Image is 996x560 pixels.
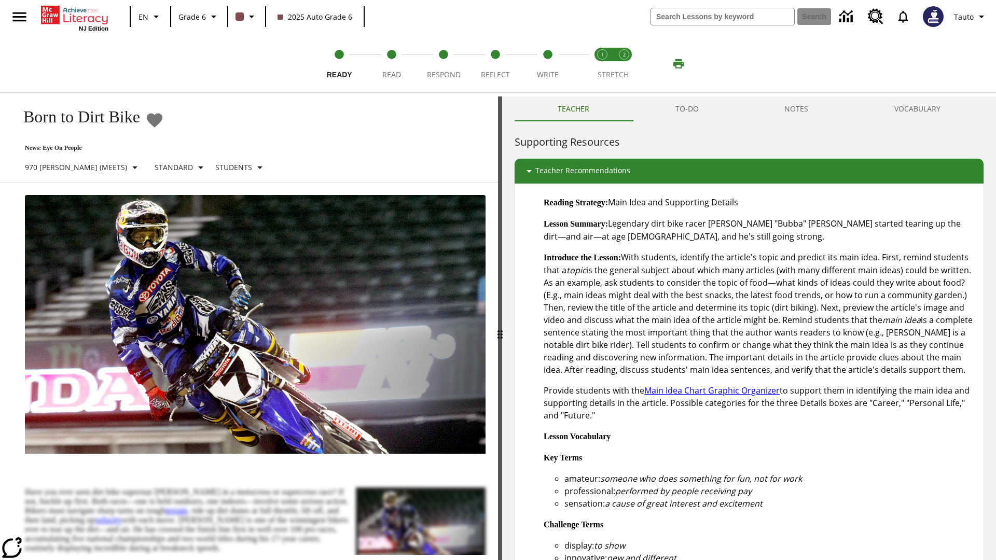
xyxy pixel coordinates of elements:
[327,71,352,79] span: Ready
[609,35,639,92] button: Stretch Respond step 2 of 2
[566,264,586,276] em: topic
[742,96,852,121] button: NOTES
[598,69,629,79] span: STRETCH
[515,96,984,121] div: Instructional Panel Tabs
[587,35,617,92] button: Stretch Read step 1 of 2
[605,498,763,509] em: a cause of great interest and excitement
[601,51,604,58] text: 1
[278,11,352,22] span: 2025 Auto Grade 6
[644,385,780,396] a: Main Idea Chart Graphic Organizer
[564,539,975,552] li: display:
[544,251,975,376] p: With students, identify the article's topic and predict its main idea. First, remind students tha...
[309,35,369,92] button: Ready step 1 of 5
[632,96,742,121] button: TO-DO
[950,7,992,26] button: Profile/Settings
[12,107,140,127] h1: Born to Dirt Bike
[662,54,695,73] button: Print
[615,485,752,497] em: performed by people receiving pay
[862,3,890,31] a: Resource Center, Will open in new tab
[564,485,975,497] li: professional:
[481,69,510,79] span: Reflect
[145,111,164,129] button: Add to Favorites - Born to Dirt Bike
[544,219,608,228] strong: Lesson Summary:
[178,11,206,22] span: Grade 6
[515,159,984,184] div: Teacher Recommendations
[544,196,975,209] p: Main Idea and Supporting Details
[564,472,975,485] li: amateur:
[150,158,211,177] button: Scaffolds, Standard
[544,384,975,422] p: Provide students with the to support them in identifying the main idea and supporting details in ...
[651,8,794,25] input: search field
[923,6,944,27] img: Avatar
[564,497,975,510] li: sensation:
[515,134,984,150] h6: Supporting Resources
[544,253,621,262] strong: Introduce the Lesson:
[537,69,559,79] span: Write
[544,453,582,462] strong: Key Terms
[498,96,502,560] div: Press Enter or Spacebar and then press right and left arrow keys to move the slider
[139,11,148,22] span: EN
[544,432,611,441] strong: Lesson Vocabulary
[231,7,262,26] button: Class color is dark brown. Change class color
[12,144,270,152] p: News: Eye On People
[600,473,802,484] em: someone who does something for fun, not for work
[25,162,127,173] p: 970 [PERSON_NAME] (Meets)
[21,158,145,177] button: Select Lexile, 970 Lexile (Meets)
[851,96,984,121] button: VOCABULARY
[413,35,474,92] button: Respond step 3 of 5
[594,540,625,551] em: to show
[954,11,974,22] span: Tauto
[544,520,603,529] strong: Challenge Terms
[174,7,224,26] button: Grade: Grade 6, Select a grade
[502,96,996,560] div: activity
[4,2,35,32] button: Open side menu
[361,35,421,92] button: Read step 2 of 5
[535,165,630,177] p: Teacher Recommendations
[211,158,270,177] button: Select Student
[833,3,862,31] a: Data Center
[518,35,578,92] button: Write step 5 of 5
[882,314,921,326] em: main idea
[544,217,975,243] p: Legendary dirt bike racer [PERSON_NAME] "Bubba" [PERSON_NAME] started tearing up the dirt—and air...
[155,162,193,173] p: Standard
[890,3,917,30] a: Notifications
[25,195,486,454] img: Motocross racer James Stewart flies through the air on his dirt bike.
[515,96,632,121] button: Teacher
[215,162,252,173] p: Students
[134,7,167,26] button: Language: EN, Select a language
[544,198,608,207] strong: Reading Strategy:
[917,3,950,30] button: Select a new avatar
[623,51,626,58] text: 2
[427,69,461,79] span: Respond
[79,25,108,32] span: NJ Edition
[465,35,525,92] button: Reflect step 4 of 5
[382,69,401,79] span: Read
[41,4,108,32] div: Home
